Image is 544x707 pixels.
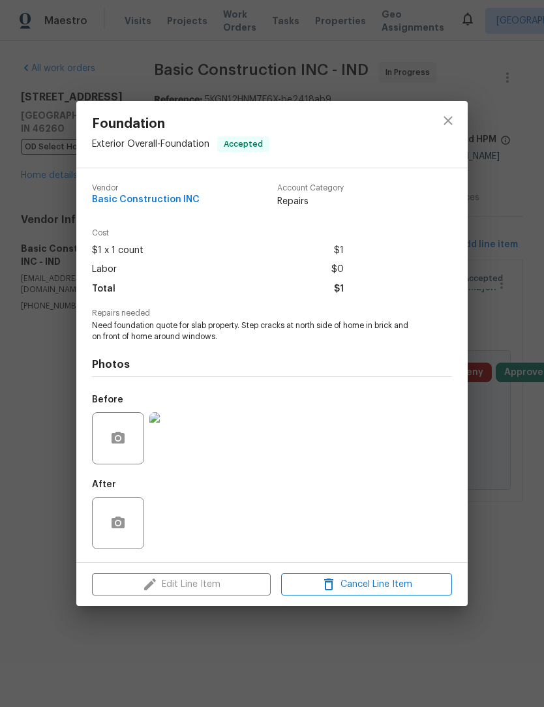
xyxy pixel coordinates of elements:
span: $1 [334,241,344,260]
span: Total [92,280,115,299]
span: Repairs [277,195,344,208]
button: Cancel Line Item [281,573,452,596]
span: $1 x 1 count [92,241,144,260]
span: $1 [334,280,344,299]
span: Basic Construction INC [92,195,200,205]
span: Account Category [277,184,344,192]
span: Repairs needed [92,309,452,318]
button: close [432,105,464,136]
span: $0 [331,260,344,279]
span: Foundation [92,117,269,131]
span: Vendor [92,184,200,192]
span: Cancel Line Item [285,577,448,593]
span: Labor [92,260,117,279]
span: Need foundation quote for slab property. Step cracks at north side of home in brick and on front ... [92,320,416,342]
h4: Photos [92,358,452,371]
span: Cost [92,229,344,237]
span: Accepted [219,138,268,151]
span: Exterior Overall - Foundation [92,140,209,149]
h5: Before [92,395,123,404]
h5: After [92,480,116,489]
